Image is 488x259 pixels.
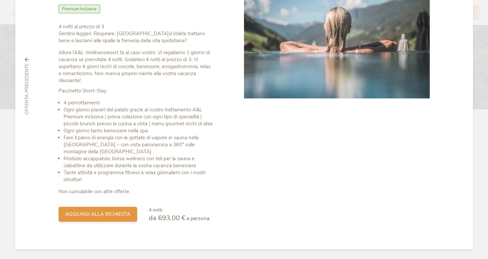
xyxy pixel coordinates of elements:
[65,211,130,218] span: aggiungi alla richiesta
[59,188,130,195] strong: Non cumulabile con altre offerte.
[64,106,214,127] li: Ogni giorno piaceri del palato grazie al nostro trattamento A&L Premium inclusive | prima colazio...
[64,169,214,183] li: Tante attività e programma fitness e relax giornaliero con i nostri istruttori
[64,99,214,106] li: 4 pernottamenti
[59,87,107,94] strong: Pacchetto Short-Stay
[149,213,185,222] span: da 693,00 €
[149,207,162,213] span: 4 notti
[64,155,214,169] li: Morbido accappatoio, borsa wellness con teli per la sauna e ciabattine da utilizzare durante la v...
[64,134,214,155] li: Fare il pieno di energia con le gettate di vapore in sauna nella [GEOGRAPHIC_DATA] – con vista pa...
[24,64,30,115] span: Offerta precedente
[59,23,214,44] p: Sentirsi leggeri. Respirare. [GEOGRAPHIC_DATA]si.
[59,30,205,44] strong: Volete trattarvi bene e lasciarvi alle spalle la frenesia della vita quotidiana?
[64,127,214,134] li: Ogni giorno tanto benessere nella spa
[186,215,209,222] span: a persona
[59,23,104,30] strong: 4 notti al prezzo di 3
[59,49,214,84] p: Allora l’A&L Wellnessresort fa al caso vostro. Vi regaliamo 1 giorno di vacanza se prenotate 4 no...
[59,5,101,13] span: Premium Inclusive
